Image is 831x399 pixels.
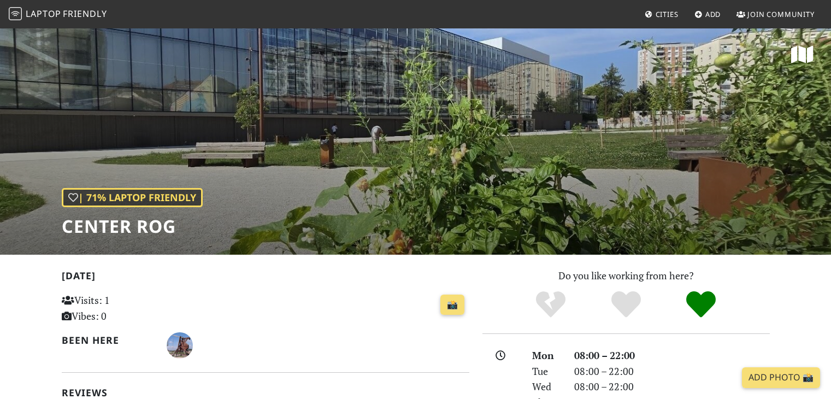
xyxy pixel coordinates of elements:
p: Visits: 1 Vibes: 0 [62,292,189,324]
a: LaptopFriendly LaptopFriendly [9,5,107,24]
span: Boštjan Trebušnik [167,338,193,351]
div: Mon [526,348,567,363]
h2: [DATE] [62,270,469,286]
p: Do you like working from here? [482,268,770,284]
h1: Center Rog [62,216,203,237]
span: Join Community [747,9,815,19]
a: Add Photo 📸 [742,367,820,388]
img: 6085-bostjan.jpg [167,332,193,359]
div: 08:00 – 22:00 [568,379,776,395]
a: Join Community [732,4,819,24]
a: Cities [640,4,683,24]
span: Cities [656,9,679,19]
div: Tue [526,363,567,379]
h2: Reviews [62,387,469,398]
a: 📸 [440,295,464,315]
span: Add [705,9,721,19]
div: Yes [588,290,664,320]
span: Friendly [63,8,107,20]
img: LaptopFriendly [9,7,22,20]
div: Wed [526,379,567,395]
div: | 71% Laptop Friendly [62,188,203,207]
div: Definitely! [663,290,739,320]
div: 08:00 – 22:00 [568,363,776,379]
a: Add [690,4,726,24]
div: No [513,290,588,320]
div: 08:00 – 22:00 [568,348,776,363]
span: Laptop [26,8,61,20]
h2: Been here [62,335,154,346]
